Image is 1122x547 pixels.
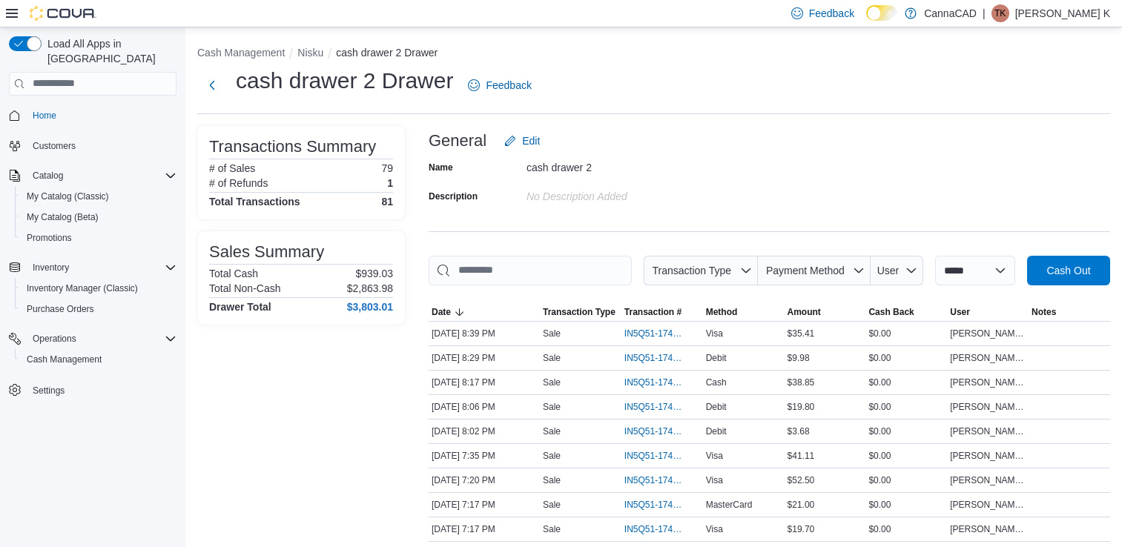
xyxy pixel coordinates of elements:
span: Cash [706,377,727,388]
button: Catalog [27,167,69,185]
button: Promotions [15,228,182,248]
span: IN5Q51-174111 [624,450,685,462]
div: $0.00 [865,520,947,538]
div: No Description added [527,185,725,202]
p: $939.03 [355,268,393,279]
span: Inventory Manager (Classic) [21,279,176,297]
span: Settings [27,380,176,399]
button: Next [197,70,227,100]
span: IN5Q51-174112 [624,425,685,437]
a: Purchase Orders [21,300,100,318]
span: Settings [33,385,65,397]
span: $19.70 [788,523,815,535]
img: Cova [30,6,96,21]
button: IN5Q51-174112 [624,422,700,440]
span: Inventory [33,262,69,273]
span: IN5Q51-174108 [624,523,685,535]
button: IN5Q51-174113 [624,398,700,416]
span: $35.41 [788,328,815,339]
span: Cash Out [1046,263,1090,278]
span: Cash Management [27,354,102,365]
button: Transaction # [621,303,703,321]
h1: cash drawer 2 Drawer [236,66,453,96]
span: Cash Management [21,351,176,368]
span: $9.98 [788,352,810,364]
span: Debit [706,401,727,413]
p: Sale [543,474,561,486]
div: [DATE] 8:29 PM [429,349,540,367]
span: Purchase Orders [21,300,176,318]
button: Customers [3,135,182,156]
button: User [871,256,923,285]
button: Amount [785,303,866,321]
span: Debit [706,425,727,437]
p: Sale [543,425,561,437]
button: Cash Management [197,47,285,59]
p: Sale [543,377,561,388]
h4: $3,803.01 [347,301,393,313]
span: Operations [33,333,76,345]
span: Visa [706,328,723,339]
div: Tricia K [991,4,1009,22]
h4: Drawer Total [209,301,271,313]
button: IN5Q51-174116 [624,325,700,342]
p: Sale [543,499,561,511]
button: Transaction Type [540,303,621,321]
a: Feedback [462,70,537,100]
span: MasterCard [706,499,753,511]
span: [PERSON_NAME] K [950,425,1026,437]
button: Notes [1029,303,1110,321]
div: [DATE] 8:39 PM [429,325,540,342]
button: IN5Q51-174114 [624,374,700,391]
input: This is a search bar. As you type, the results lower in the page will automatically filter. [429,256,632,285]
p: | [983,4,986,22]
button: Cash Back [865,303,947,321]
button: My Catalog (Beta) [15,207,182,228]
button: IN5Q51-174111 [624,447,700,465]
span: [PERSON_NAME] K [950,474,1026,486]
span: $21.00 [788,499,815,511]
span: [PERSON_NAME] K [950,523,1026,535]
p: $2,863.98 [347,282,393,294]
span: Catalog [33,170,63,182]
button: Cash Out [1027,256,1110,285]
span: IN5Q51-174113 [624,401,685,413]
p: Sale [543,450,561,462]
a: Settings [27,382,70,400]
button: Cash Management [15,349,182,370]
span: Catalog [27,167,176,185]
span: Home [27,106,176,125]
button: My Catalog (Classic) [15,186,182,207]
span: [PERSON_NAME] K [950,377,1026,388]
span: IN5Q51-174110 [624,474,685,486]
div: $0.00 [865,422,947,440]
button: Method [703,303,785,321]
button: IN5Q51-174115 [624,349,700,367]
h6: Total Non-Cash [209,282,281,294]
span: Transaction Type [543,306,616,318]
h6: # of Sales [209,162,255,174]
button: Settings [3,379,182,400]
button: Home [3,105,182,126]
button: cash drawer 2 Drawer [336,47,438,59]
span: Payment Method [766,265,845,276]
h3: Sales Summary [209,243,324,261]
div: [DATE] 8:17 PM [429,374,540,391]
button: Inventory Manager (Classic) [15,278,182,299]
button: Date [429,303,540,321]
span: $38.85 [788,377,815,388]
div: [DATE] 8:06 PM [429,398,540,416]
span: [PERSON_NAME] K [950,499,1026,511]
button: Payment Method [758,256,871,285]
span: Inventory Manager (Classic) [27,282,138,294]
div: [DATE] 7:17 PM [429,520,540,538]
span: My Catalog (Beta) [27,211,99,223]
h4: 81 [381,196,393,208]
span: My Catalog (Classic) [27,190,109,202]
div: [DATE] 8:02 PM [429,422,540,440]
span: Transaction Type [652,265,731,276]
span: Visa [706,523,723,535]
span: Cash Back [868,306,914,318]
button: Inventory [3,257,182,278]
a: Inventory Manager (Classic) [21,279,144,297]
